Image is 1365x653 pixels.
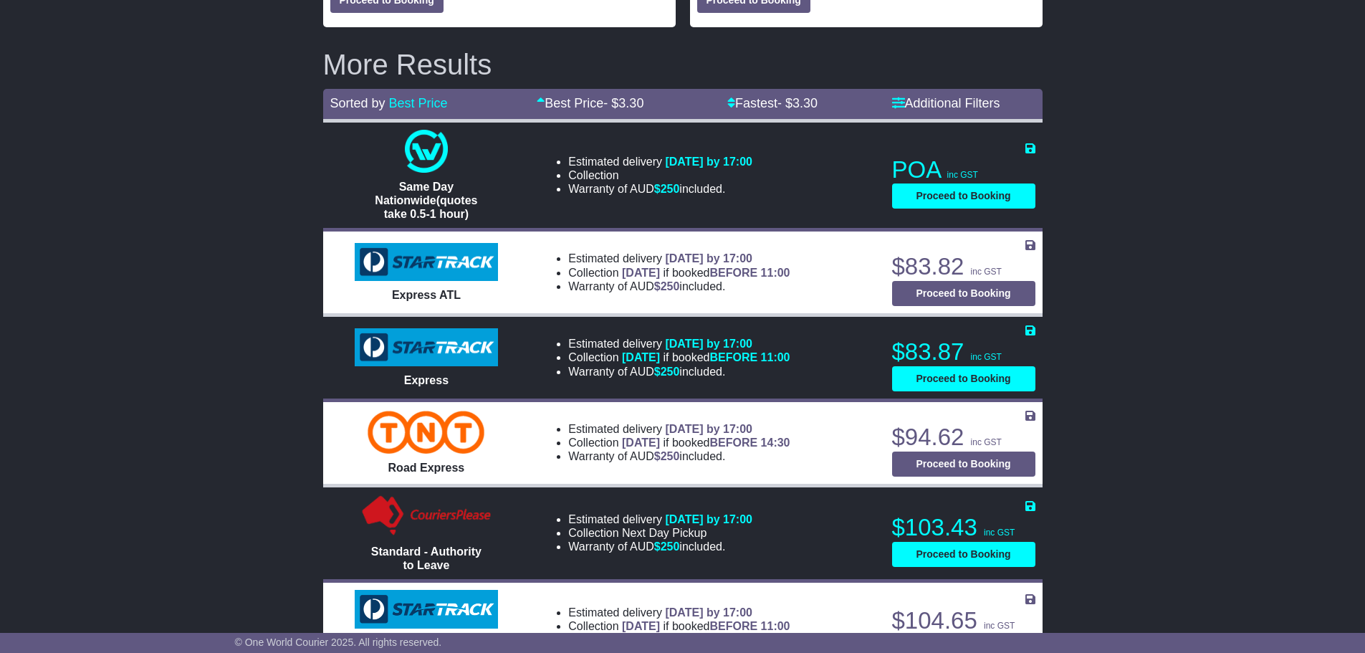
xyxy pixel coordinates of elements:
span: $ [654,366,680,378]
p: $94.62 [892,423,1035,452]
button: Proceed to Booking [892,542,1035,567]
li: Warranty of AUD included. [568,365,790,378]
a: Best Price- $3.30 [537,96,643,110]
span: [DATE] [622,437,660,449]
p: $83.82 [892,252,1035,281]
span: $ [654,450,680,462]
li: Collection [568,168,752,182]
li: Collection [568,619,790,633]
span: inc GST [984,528,1015,538]
span: 250 [661,183,680,195]
span: Road Express [388,462,465,474]
span: 250 [661,366,680,378]
li: Warranty of AUD included. [568,182,752,196]
span: inc GST [971,352,1002,362]
button: Proceed to Booking [892,281,1035,306]
span: inc GST [971,437,1002,447]
span: - $ [603,96,643,110]
span: 11:00 [761,351,790,363]
img: One World Courier: Same Day Nationwide(quotes take 0.5-1 hour) [405,130,448,173]
a: Additional Filters [892,96,1000,110]
button: Proceed to Booking [892,366,1035,391]
span: 250 [661,450,680,462]
li: Collection [568,266,790,280]
span: BEFORE [709,351,757,363]
span: - $ [777,96,818,110]
span: Sorted by [330,96,385,110]
button: Proceed to Booking [892,183,1035,209]
a: Fastest- $3.30 [727,96,818,110]
span: [DATE] [622,351,660,363]
span: Same Day Nationwide(quotes take 0.5-1 hour) [375,181,477,220]
span: BEFORE [709,267,757,279]
li: Warranty of AUD included. [568,449,790,463]
img: Couriers Please: Standard - Authority to Leave [359,495,494,538]
li: Estimated delivery [568,513,752,526]
span: Standard - Authority to Leave [371,545,482,571]
span: 3.30 [618,96,643,110]
img: StarTrack: Fixed Price Premium ATL [355,590,498,629]
span: if booked [622,351,790,363]
li: Collection [568,526,752,540]
li: Warranty of AUD included. [568,280,790,293]
span: inc GST [947,170,978,180]
span: 250 [661,280,680,292]
span: 14:30 [761,437,790,449]
li: Estimated delivery [568,155,752,168]
span: BEFORE [709,620,757,632]
span: BEFORE [709,437,757,449]
span: [DATE] [622,620,660,632]
span: $ [654,183,680,195]
li: Estimated delivery [568,606,790,619]
li: Collection [568,436,790,449]
p: $104.65 [892,606,1035,635]
a: Best Price [389,96,448,110]
img: TNT Domestic: Road Express [368,411,484,454]
span: if booked [622,620,790,632]
span: Express ATL [392,289,461,301]
span: if booked [622,437,790,449]
p: $83.87 [892,338,1035,366]
span: [DATE] [622,267,660,279]
span: Express [404,374,449,386]
li: Estimated delivery [568,422,790,436]
span: $ [654,540,680,553]
span: © One World Courier 2025. All rights reserved. [235,637,442,648]
p: POA [892,156,1035,184]
span: 11:00 [761,620,790,632]
span: [DATE] by 17:00 [665,338,752,350]
span: 250 [661,540,680,553]
span: inc GST [971,267,1002,277]
span: inc GST [984,621,1015,631]
span: [DATE] by 17:00 [665,606,752,619]
span: [DATE] by 17:00 [665,252,752,264]
span: 3.30 [792,96,818,110]
img: StarTrack: Express [355,328,498,367]
span: [DATE] by 17:00 [665,423,752,435]
span: 11:00 [761,267,790,279]
span: $ [654,280,680,292]
li: Collection [568,351,790,364]
li: Estimated delivery [568,337,790,351]
span: Next Day Pickup [622,527,707,539]
li: Estimated delivery [568,252,790,265]
button: Proceed to Booking [892,452,1035,477]
li: Warranty of AUD included. [568,540,752,553]
p: $103.43 [892,513,1035,542]
span: if booked [622,267,790,279]
span: [DATE] by 17:00 [665,156,752,168]
img: StarTrack: Express ATL [355,243,498,282]
span: [DATE] by 17:00 [665,513,752,525]
h2: More Results [323,49,1043,80]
